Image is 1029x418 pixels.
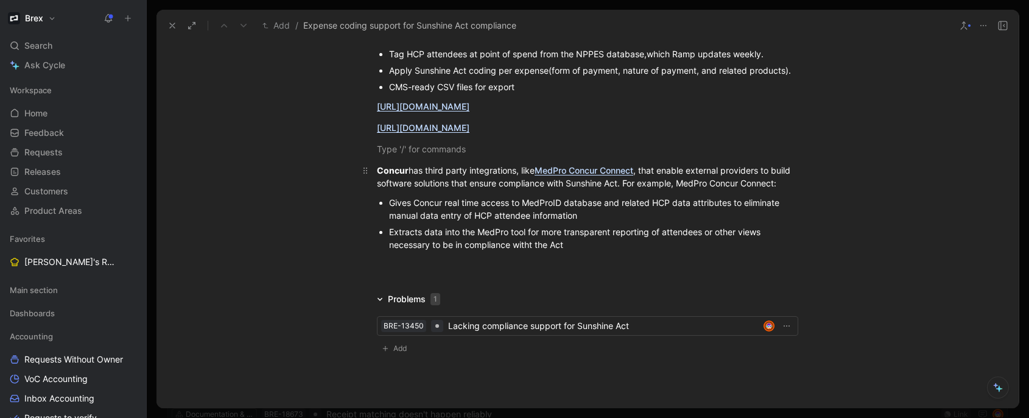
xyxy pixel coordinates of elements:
[388,292,426,306] div: Problems
[5,281,141,299] div: Main section
[765,322,773,330] img: avatar
[24,166,61,178] span: Releases
[10,330,53,342] span: Accounting
[295,18,298,33] span: /
[5,304,141,326] div: Dashboards
[24,256,115,268] span: [PERSON_NAME]'s Requests
[389,64,798,77] div: Apply Sunshine Act coding per expense
[24,107,47,119] span: Home
[303,18,516,33] span: Expense coding support for Sunshine Act compliance
[389,196,798,222] div: Gives Concur real time access to MedProID database and related HCP data attributes to eliminate m...
[5,143,141,161] a: Requests
[24,185,68,197] span: Customers
[377,341,416,356] button: Add
[24,127,64,139] span: Feedback
[5,281,141,303] div: Main section
[5,389,141,408] a: Inbox Accounting
[448,319,759,333] div: Lacking compliance support for Sunshine Act
[430,293,440,305] div: 1
[5,10,59,27] button: BrexBrex
[5,202,141,220] a: Product Areas
[24,205,82,217] span: Product Areas
[5,81,141,99] div: Workspace
[10,233,45,245] span: Favorites
[549,65,791,76] span: (form of payment, nature of payment, and related products).
[377,101,469,112] a: [URL][DOMAIN_NAME]
[5,327,141,345] div: Accounting
[10,307,55,319] span: Dashboards
[5,253,141,271] a: [PERSON_NAME]'s Requests
[5,104,141,122] a: Home
[535,165,633,175] a: MedPro Concur Connect
[393,342,410,355] span: Add
[377,165,409,175] strong: Concur
[377,316,798,336] a: BRE-13450Lacking compliance support for Sunshine Actavatar
[5,124,141,142] a: Feedback
[25,13,43,24] h1: Brex
[24,38,52,53] span: Search
[384,320,424,332] div: BRE-13450
[10,84,52,96] span: Workspace
[8,12,20,24] img: Brex
[5,370,141,388] a: VoC Accounting
[377,122,469,133] a: [URL][DOMAIN_NAME]
[389,48,798,60] div: Tag HCP attendees at point of spend from the NPPES database,
[647,49,764,59] span: which Ramp updates weekly.
[24,146,63,158] span: Requests
[5,56,141,74] a: Ask Cycle
[372,292,445,306] div: Problems1
[259,18,293,33] button: Add
[24,353,123,366] span: Requests Without Owner
[5,304,141,322] div: Dashboards
[5,163,141,181] a: Releases
[5,230,141,248] div: Favorites
[10,284,58,296] span: Main section
[389,80,798,93] div: CMS-ready CSV files for export
[5,350,141,369] a: Requests Without Owner
[24,373,88,385] span: VoC Accounting
[24,58,65,73] span: Ask Cycle
[5,37,141,55] div: Search
[5,182,141,200] a: Customers
[389,225,798,251] div: Extracts data into the MedPro tool for more transparent reporting of attendees or other views nec...
[24,392,94,405] span: Inbox Accounting
[377,164,798,190] div: has third party integrations, like , that enable external providers to build software solutions t...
